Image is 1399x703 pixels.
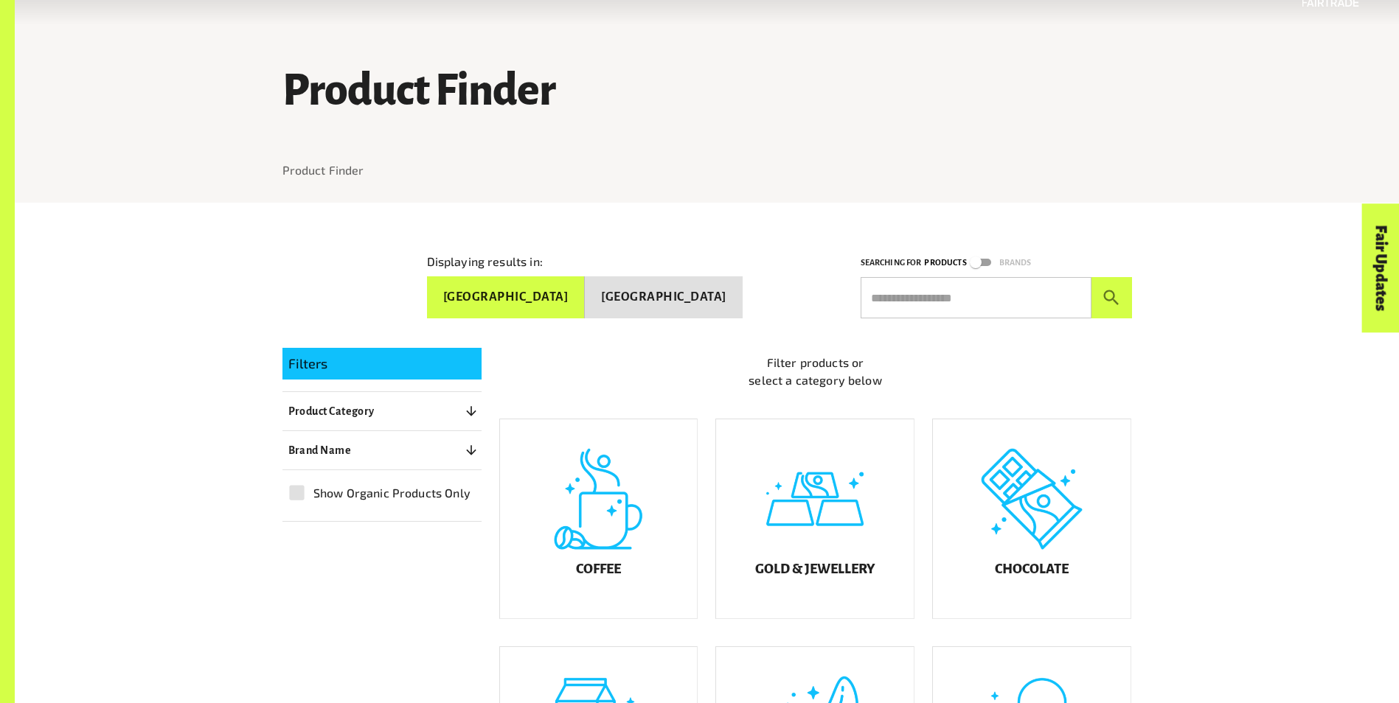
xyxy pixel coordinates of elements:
a: Gold & Jewellery [715,419,914,619]
button: [GEOGRAPHIC_DATA] [585,276,743,318]
button: [GEOGRAPHIC_DATA] [427,276,586,318]
span: Show Organic Products Only [313,484,471,502]
h5: Gold & Jewellery [755,562,875,576]
h5: Chocolate [995,562,1069,576]
a: Product Finder [282,163,364,177]
p: Brand Name [288,441,352,459]
p: Brands [999,256,1032,270]
button: Product Category [282,398,482,424]
a: Chocolate [932,419,1131,619]
a: Coffee [499,419,698,619]
button: Brand Name [282,437,482,464]
p: Displaying results in: [427,253,543,270]
nav: breadcrumb [282,161,1132,179]
p: Searching for [861,256,922,270]
p: Filters [288,354,476,374]
h5: Coffee [576,562,621,576]
p: Product Category [288,402,375,420]
p: Products [924,256,966,270]
p: Filter products or select a category below [499,354,1132,389]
